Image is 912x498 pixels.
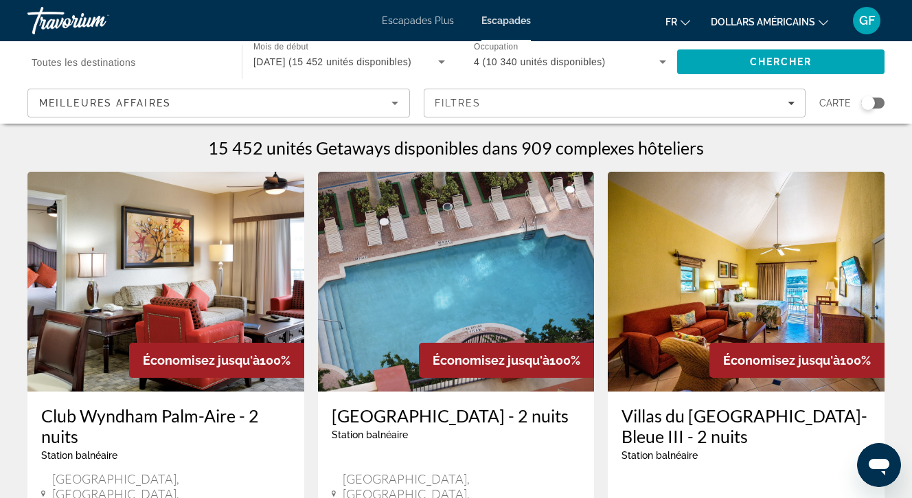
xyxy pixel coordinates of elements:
[859,13,875,27] font: GF
[608,172,885,392] img: Villas du Château de Barbe-Bleue III - 2 nuits
[382,15,454,26] a: Escapades Plus
[711,16,815,27] font: dollars américains
[857,443,901,487] iframe: Bouton de lancement de la fenêtre de messagerie
[32,54,224,71] input: Sélectionnez la destination
[840,353,871,367] font: 100%
[208,137,704,158] font: 15 452 unités Getaways disponibles dans 909 complexes hôteliers
[665,16,677,27] font: fr
[474,43,518,52] font: Occupation
[622,405,867,446] font: Villas du [GEOGRAPHIC_DATA]-Bleue III - 2 nuits
[41,405,290,446] a: Club Wyndham Palm-Aire - 2 nuits
[622,405,871,446] a: Villas du [GEOGRAPHIC_DATA]-Bleue III - 2 nuits
[332,405,581,426] a: [GEOGRAPHIC_DATA] - 2 nuits
[424,89,806,117] button: Filtres
[143,353,260,367] font: Économisez jusqu'à
[435,98,481,109] font: Filtres
[39,95,398,111] mat-select: Trier par
[750,56,812,67] font: Chercher
[677,49,885,74] button: Recherche
[474,56,606,67] font: 4 (10 340 unités disponibles)
[711,12,828,32] button: Changer de devise
[433,353,549,367] font: Économisez jusqu'à
[481,15,531,26] a: Escapades
[849,6,885,35] button: Menu utilisateur
[665,12,690,32] button: Changer de langue
[41,405,259,446] font: Club Wyndham Palm-Aire - 2 nuits
[27,3,165,38] a: Travorium
[27,172,304,392] img: Club Wyndham Palm-Aire - 2 nuits
[332,429,408,440] font: Station balnéaire
[819,98,851,109] font: Carte
[253,56,411,67] font: [DATE] (15 452 unités disponibles)
[549,353,580,367] font: 100%
[32,57,136,68] font: Toutes les destinations
[332,405,569,426] font: [GEOGRAPHIC_DATA] - 2 nuits
[260,353,290,367] font: 100%
[318,172,595,392] img: WorldMark Sea Gardens - 2 nuits
[253,43,308,52] font: Mois de début
[723,353,840,367] font: Économisez jusqu'à
[41,450,117,461] font: Station balnéaire
[622,450,698,461] font: Station balnéaire
[39,98,171,109] font: Meilleures affaires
